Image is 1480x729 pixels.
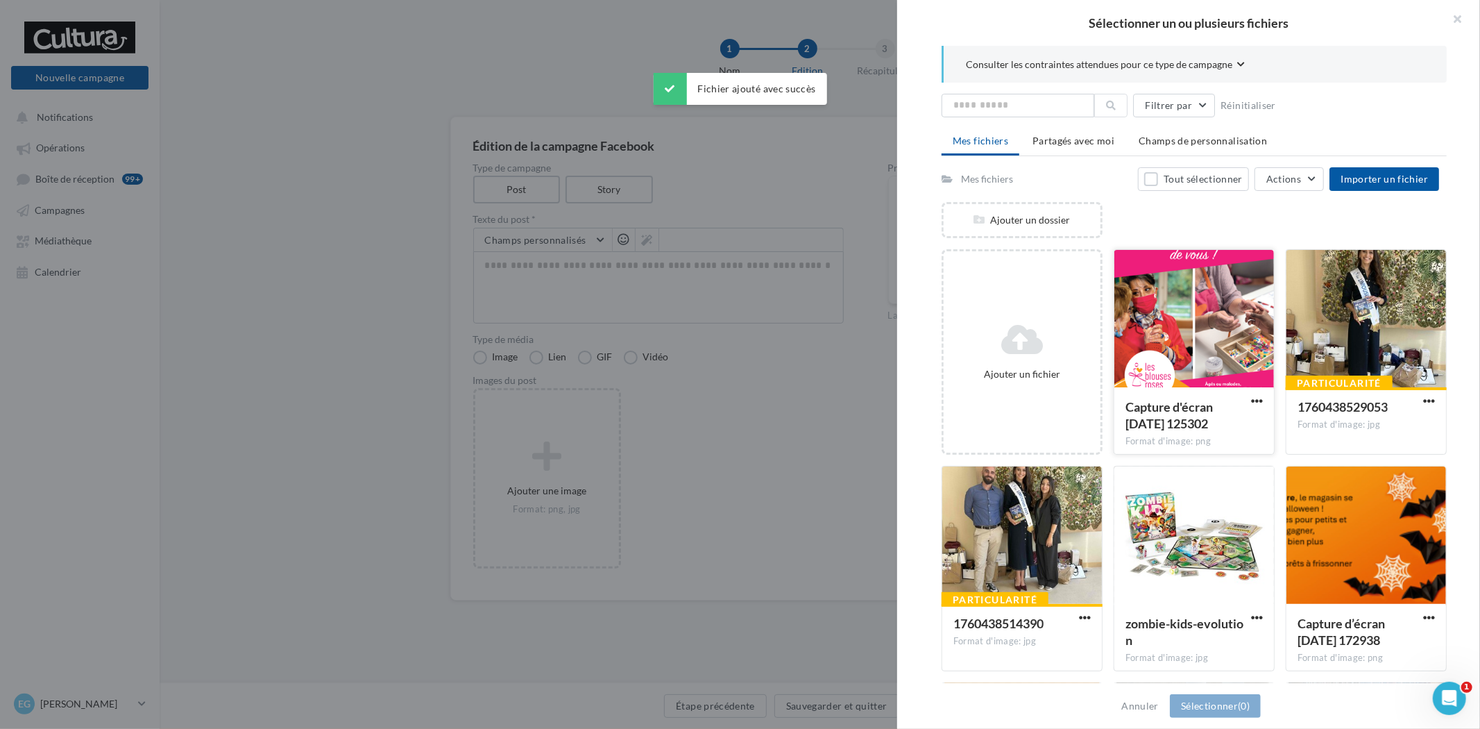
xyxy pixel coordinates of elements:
[1298,652,1435,664] div: Format d'image: png
[1254,167,1324,191] button: Actions
[953,635,1091,648] div: Format d'image: jpg
[1266,173,1301,185] span: Actions
[942,592,1048,607] div: Particularité
[953,135,1008,146] span: Mes fichiers
[1138,167,1249,191] button: Tout sélectionner
[1032,135,1114,146] span: Partagés avec moi
[961,172,1013,186] div: Mes fichiers
[1286,376,1393,391] div: Particularité
[1133,94,1215,117] button: Filtrer par
[1298,399,1388,414] span: 1760438529053
[953,616,1044,631] span: 1760438514390
[966,57,1245,74] button: Consulter les contraintes attendues pour ce type de campagne
[1139,135,1267,146] span: Champs de personnalisation
[653,73,826,105] div: Fichier ajouté avec succès
[1341,173,1428,185] span: Importer un fichier
[1298,616,1385,648] span: Capture d’écran 2025-10-13 172938
[1125,652,1263,664] div: Format d'image: jpg
[1125,616,1243,648] span: zombie-kids-evolution
[1116,698,1164,714] button: Annuler
[919,17,1458,29] h2: Sélectionner un ou plusieurs fichiers
[1215,97,1282,114] button: Réinitialiser
[1170,694,1261,718] button: Sélectionner(0)
[1461,682,1472,693] span: 1
[1238,700,1250,712] span: (0)
[1329,167,1439,191] button: Importer un fichier
[966,58,1232,72] span: Consulter les contraintes attendues pour ce type de campagne
[949,367,1095,381] div: Ajouter un fichier
[1125,399,1213,431] span: Capture d'écran 2025-10-14 125302
[944,213,1100,227] div: Ajouter un dossier
[1433,682,1466,715] iframe: Intercom live chat
[1298,419,1435,431] div: Format d'image: jpg
[1125,435,1263,448] div: Format d'image: png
